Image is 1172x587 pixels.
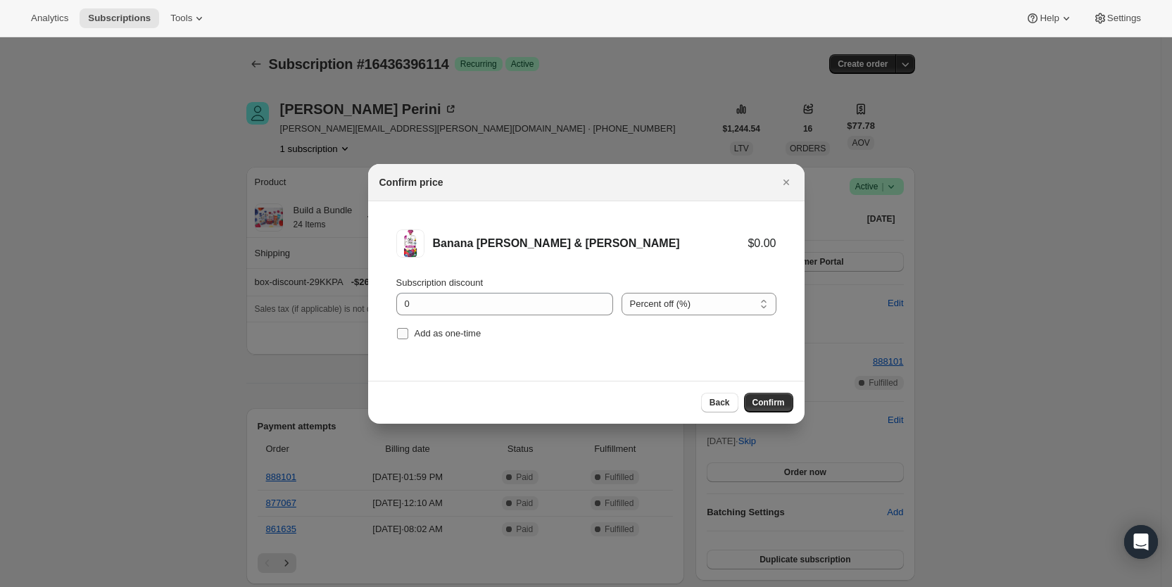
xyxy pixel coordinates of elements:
[776,172,796,192] button: Close
[88,13,151,24] span: Subscriptions
[1040,13,1059,24] span: Help
[701,393,738,412] button: Back
[1017,8,1081,28] button: Help
[396,229,424,258] img: Banana Berry & Acai
[80,8,159,28] button: Subscriptions
[752,397,785,408] span: Confirm
[1085,8,1149,28] button: Settings
[379,175,443,189] h2: Confirm price
[170,13,192,24] span: Tools
[748,236,776,251] div: $0.00
[433,236,748,251] div: Banana [PERSON_NAME] & [PERSON_NAME]
[1107,13,1141,24] span: Settings
[744,393,793,412] button: Confirm
[23,8,77,28] button: Analytics
[710,397,730,408] span: Back
[415,328,481,339] span: Add as one-time
[162,8,215,28] button: Tools
[1124,525,1158,559] div: Open Intercom Messenger
[31,13,68,24] span: Analytics
[396,277,484,288] span: Subscription discount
